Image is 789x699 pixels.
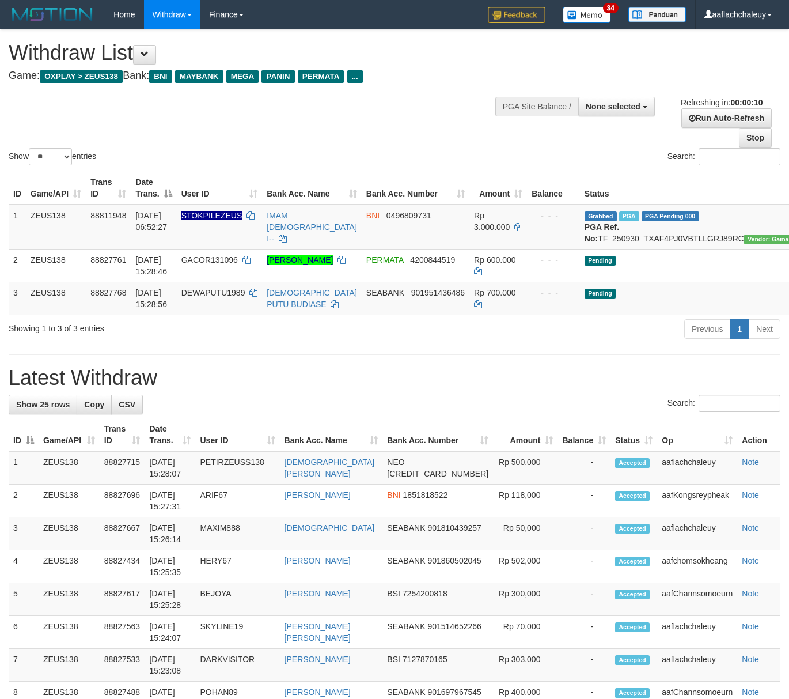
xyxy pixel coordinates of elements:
[557,418,610,451] th: Balance: activate to sort column ascending
[366,288,404,297] span: SEABANK
[267,288,357,309] a: [DEMOGRAPHIC_DATA] PUTU BUDIASE
[557,451,610,485] td: -
[557,550,610,583] td: -
[39,550,100,583] td: ZEUS138
[410,255,455,265] span: Copy 4200844519 to clipboard
[285,458,375,478] a: [DEMOGRAPHIC_DATA][PERSON_NAME]
[557,517,610,550] td: -
[280,418,383,451] th: Bank Acc. Name: activate to sort column ascending
[145,616,195,649] td: [DATE] 15:24:07
[100,485,145,517] td: 88827696
[39,485,100,517] td: ZEUS138
[135,211,167,232] span: [DATE] 06:52:27
[195,451,279,485] td: PETIRZEUSS138
[145,418,195,451] th: Date Trans.: activate to sort column ascending
[9,583,39,616] td: 5
[9,318,320,334] div: Showing 1 to 3 of 3 entries
[16,400,70,409] span: Show 25 rows
[26,172,86,205] th: Game/API: activate to sort column ascending
[195,583,279,616] td: BEJOYA
[285,655,351,664] a: [PERSON_NAME]
[642,211,699,221] span: PGA Pending
[100,583,145,616] td: 88827617
[657,517,737,550] td: aaflachchaleuy
[39,583,100,616] td: ZEUS138
[699,148,780,165] input: Search:
[532,210,575,221] div: - - -
[586,102,640,111] span: None selected
[657,649,737,682] td: aaflachchaleuy
[411,288,465,297] span: Copy 901951436486 to clipboard
[387,523,425,532] span: SEABANK
[749,319,780,339] a: Next
[39,418,100,451] th: Game/API: activate to sort column ascending
[742,523,759,532] a: Note
[181,211,242,220] span: Nama rekening ada tanda titik/strip, harap diedit
[9,249,26,282] td: 2
[387,458,404,467] span: NEO
[195,649,279,682] td: DARKVISITOR
[145,517,195,550] td: [DATE] 15:26:14
[427,687,481,697] span: Copy 901697967545 to clipboard
[628,7,686,22] img: panduan.png
[77,395,112,414] a: Copy
[495,97,578,116] div: PGA Site Balance /
[195,418,279,451] th: User ID: activate to sort column ascending
[427,556,481,565] span: Copy 901860502045 to clipboard
[119,400,135,409] span: CSV
[615,557,650,566] span: Accepted
[657,550,737,583] td: aafchomsokheang
[403,655,447,664] span: Copy 7127870165 to clipboard
[285,589,351,598] a: [PERSON_NAME]
[742,622,759,631] a: Note
[26,249,86,282] td: ZEUS138
[585,211,617,221] span: Grabbed
[195,616,279,649] td: SKYLINE19
[9,395,77,414] a: Show 25 rows
[9,550,39,583] td: 4
[742,655,759,664] a: Note
[40,70,123,83] span: OXPLAY > ZEUS138
[9,41,514,65] h1: Withdraw List
[366,255,404,265] span: PERMATA
[557,649,610,682] td: -
[86,172,131,205] th: Trans ID: activate to sort column ascending
[730,319,749,339] a: 1
[657,418,737,451] th: Op: activate to sort column ascending
[285,490,351,500] a: [PERSON_NAME]
[615,688,650,698] span: Accepted
[90,211,126,220] span: 88811948
[578,97,655,116] button: None selected
[181,288,245,297] span: DEWAPUTU1989
[615,491,650,501] span: Accepted
[145,485,195,517] td: [DATE] 15:27:31
[9,172,26,205] th: ID
[9,6,96,23] img: MOTION_logo.png
[145,550,195,583] td: [DATE] 15:25:35
[226,70,259,83] span: MEGA
[657,583,737,616] td: aafChannsomoeurn
[681,108,772,128] a: Run Auto-Refresh
[362,172,469,205] th: Bank Acc. Number: activate to sort column ascending
[100,517,145,550] td: 88827667
[111,395,143,414] a: CSV
[26,205,86,250] td: ZEUS138
[387,655,400,664] span: BSI
[175,70,223,83] span: MAYBANK
[585,289,616,299] span: Pending
[493,517,557,550] td: Rp 50,000
[474,255,515,265] span: Rp 600.000
[9,205,26,250] td: 1
[9,616,39,649] td: 6
[39,451,100,485] td: ZEUS138
[532,254,575,266] div: - - -
[145,583,195,616] td: [DATE] 15:25:28
[131,172,176,205] th: Date Trans.: activate to sort column descending
[681,98,763,107] span: Refreshing in:
[29,148,72,165] select: Showentries
[298,70,344,83] span: PERMATA
[100,649,145,682] td: 88827533
[90,288,126,297] span: 88827768
[26,282,86,315] td: ZEUS138
[90,255,126,265] span: 88827761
